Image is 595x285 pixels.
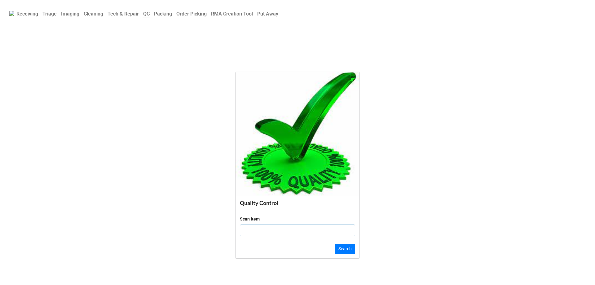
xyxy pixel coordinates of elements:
[82,8,105,20] a: Cleaning
[236,72,359,196] img: xk2VnkDGhI%2FQuality_Check.jpg
[84,11,103,17] b: Cleaning
[174,8,209,20] a: Order Picking
[154,11,172,17] b: Packing
[335,244,355,254] button: Search
[257,11,278,17] b: Put Away
[211,11,253,17] b: RMA Creation Tool
[9,11,14,16] img: RexiLogo.png
[141,8,152,20] a: QC
[176,11,207,17] b: Order Picking
[16,11,38,17] b: Receiving
[143,11,150,17] b: QC
[59,8,82,20] a: Imaging
[255,8,280,20] a: Put Away
[42,11,57,17] b: Triage
[61,11,79,17] b: Imaging
[105,8,141,20] a: Tech & Repair
[240,216,260,222] div: Scan Item
[152,8,174,20] a: Packing
[240,199,355,207] div: Quality Control
[40,8,59,20] a: Triage
[108,11,139,17] b: Tech & Repair
[209,8,255,20] a: RMA Creation Tool
[14,8,40,20] a: Receiving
